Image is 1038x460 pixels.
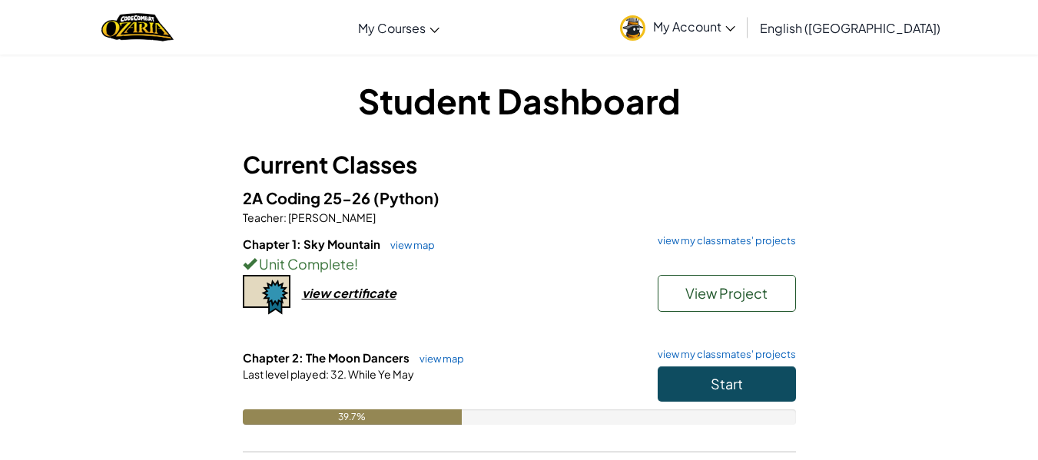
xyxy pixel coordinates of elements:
[101,12,173,43] img: Home
[257,255,354,273] span: Unit Complete
[354,255,358,273] span: !
[243,367,326,381] span: Last level played
[752,7,948,48] a: English ([GEOGRAPHIC_DATA])
[373,188,439,207] span: (Python)
[658,366,796,402] button: Start
[620,15,645,41] img: avatar
[760,20,940,36] span: English ([GEOGRAPHIC_DATA])
[650,236,796,246] a: view my classmates' projects
[243,237,383,251] span: Chapter 1: Sky Mountain
[612,3,743,51] a: My Account
[302,285,396,301] div: view certificate
[358,20,426,36] span: My Courses
[101,12,173,43] a: Ozaria by CodeCombat logo
[685,284,768,302] span: View Project
[243,188,373,207] span: 2A Coding 25-26
[412,352,464,365] a: view map
[350,7,447,48] a: My Courses
[243,77,796,124] h1: Student Dashboard
[243,285,396,301] a: view certificate
[243,350,412,365] span: Chapter 2: The Moon Dancers
[243,275,290,315] img: certificate-icon.png
[711,375,743,392] span: Start
[243,210,284,224] span: Teacher
[658,275,796,312] button: View Project
[347,367,414,381] span: While Ye May
[383,239,435,251] a: view map
[287,210,376,224] span: [PERSON_NAME]
[243,147,796,182] h3: Current Classes
[653,18,735,35] span: My Account
[243,409,463,425] div: 39.7%
[329,367,347,381] span: 32.
[326,367,329,381] span: :
[284,210,287,224] span: :
[650,349,796,359] a: view my classmates' projects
